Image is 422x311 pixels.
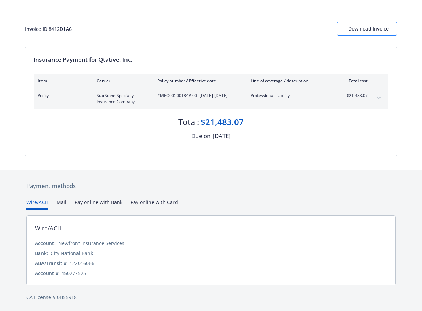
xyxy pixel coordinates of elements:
[35,250,48,257] div: Bank:
[75,199,122,210] button: Pay online with Bank
[35,224,62,233] div: Wire/ACH
[35,240,56,247] div: Account:
[34,88,388,109] div: PolicyStarStone Specialty Insurance Company#MEO00500184P-00- [DATE]-[DATE]Professional Liability$...
[70,260,94,267] div: 122016066
[342,78,368,84] div: Total cost
[337,22,397,36] button: Download Invoice
[51,250,93,257] div: City National Bank
[201,116,244,128] div: $21,483.07
[34,55,388,64] div: Insurance Payment for Qtative, Inc.
[38,93,86,99] span: Policy
[97,93,146,105] span: StarStone Specialty Insurance Company
[191,132,210,141] div: Due on
[348,22,386,35] div: Download Invoice
[25,25,72,33] div: Invoice ID: 8412D1A6
[342,93,368,99] span: $21,483.07
[26,181,396,190] div: Payment methods
[38,78,86,84] div: Item
[35,270,59,277] div: Account #
[251,78,331,84] div: Line of coverage / description
[61,270,86,277] div: 450277525
[178,116,199,128] div: Total:
[251,93,331,99] span: Professional Liability
[157,93,240,99] span: #MEO00500184P-00 - [DATE]-[DATE]
[26,199,48,210] button: Wire/ACH
[58,240,124,247] div: Newfront Insurance Services
[213,132,231,141] div: [DATE]
[373,93,384,104] button: expand content
[57,199,67,210] button: Mail
[157,78,240,84] div: Policy number / Effective date
[97,78,146,84] div: Carrier
[131,199,178,210] button: Pay online with Card
[26,294,396,301] div: CA License # 0H55918
[35,260,67,267] div: ABA/Transit #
